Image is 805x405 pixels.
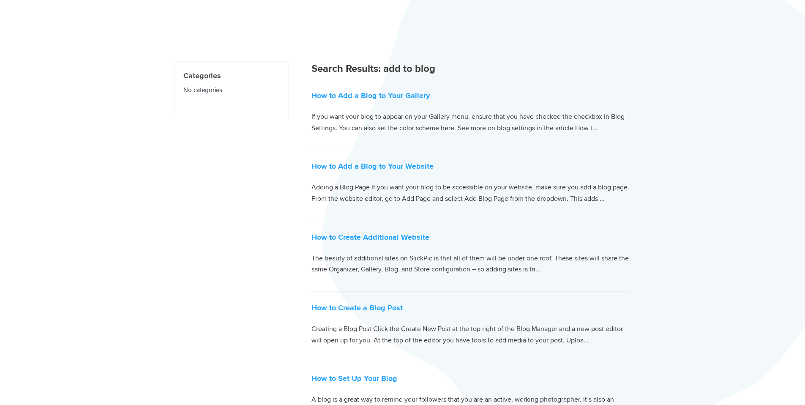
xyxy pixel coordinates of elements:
p: Creating a Blog Post Click the Create New Post at the top right of the Blog Manager and a new pos... [311,323,631,346]
h4: Categories [183,70,280,82]
a: How to Create Additional Website [311,233,429,242]
a: How to Create a Blog Post [311,303,403,312]
p: The beauty of additional sites on SlickPic is that all of them will be under one roof. These site... [311,253,631,275]
a: How to Add a Blog to Your Gallery [311,91,430,100]
p: Adding a Blog Page If you want your blog to be accessible on your website, make sure you add a bl... [311,182,631,204]
a: How to Set Up Your Blog [311,374,397,383]
li: No categories [183,82,280,98]
h1: Search Results: add to blog [311,61,631,81]
a: How to Add a Blog to Your Website [311,161,434,171]
p: If you want your blog to appear on your Gallery menu, ensure that you have checked the checkbox i... [311,111,631,134]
